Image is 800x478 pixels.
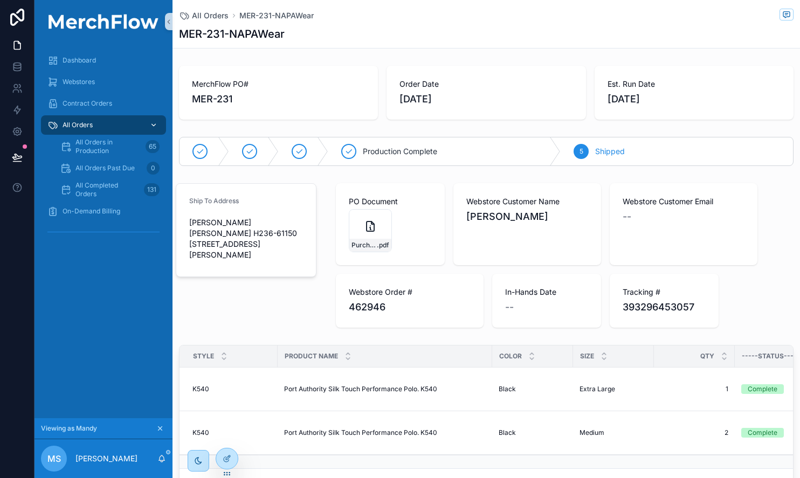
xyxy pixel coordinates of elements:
span: In-Hands Date [505,287,588,297]
span: [DATE] [399,92,573,107]
span: MerchFlow PO# [192,79,365,89]
img: App logo [41,14,166,29]
span: Product Name [285,352,338,361]
span: .pdf [377,241,389,250]
span: Purchase-Order_462946_1757362430607 [351,241,377,250]
span: Ship To Address [189,197,239,205]
span: MS [47,452,61,465]
p: [PERSON_NAME] [75,453,137,464]
span: PO Document [349,196,432,207]
span: Tracking # [623,287,706,297]
a: Contract Orders [41,94,166,113]
span: All Orders Past Due [75,164,135,172]
h1: MER-231-NAPAWear [179,26,285,41]
a: All Orders [179,10,229,21]
span: Webstore Order # [349,287,471,297]
span: Port Authority Silk Touch Performance Polo. K540 [284,428,437,437]
div: 65 [146,140,160,153]
span: [DATE] [608,92,781,107]
span: Color [499,352,522,361]
span: Est. Run Date [608,79,781,89]
div: Complete [748,384,777,394]
a: All Orders in Production65 [54,137,166,156]
span: MER-231 [192,92,365,107]
span: Webstores [63,78,95,86]
span: K540 [192,385,209,393]
div: Complete [748,428,777,438]
span: 5 [580,147,583,156]
span: -- [623,209,631,224]
span: 393296453057 [623,300,706,315]
span: 2 [660,428,728,437]
a: Dashboard [41,51,166,70]
span: Webstore Customer Email [623,196,744,207]
span: Contract Orders [63,99,112,108]
a: Webstores [41,72,166,92]
span: All Orders [192,10,229,21]
span: -----Status----- [742,352,800,361]
span: Shipped [595,146,625,157]
a: MER-231-NAPAWear [239,10,314,21]
div: scrollable content [35,43,173,254]
span: 1 [660,385,728,393]
div: 0 [147,162,160,175]
a: On-Demand Billing [41,202,166,221]
span: Production Complete [363,146,437,157]
span: Port Authority Silk Touch Performance Polo. K540 [284,385,437,393]
span: On-Demand Billing [63,207,120,216]
span: Black [499,385,516,393]
span: Style [193,352,214,361]
span: K540 [192,428,209,437]
span: Black [499,428,516,437]
div: 131 [144,183,160,196]
span: [PERSON_NAME] [466,209,588,224]
span: Order Date [399,79,573,89]
span: All Orders [63,121,93,129]
span: QTY [700,352,714,361]
span: All Orders in Production [75,138,141,155]
span: Dashboard [63,56,96,65]
a: All Completed Orders131 [54,180,166,199]
span: [PERSON_NAME] [PERSON_NAME] H236-61150 [STREET_ADDRESS][PERSON_NAME] [189,217,303,260]
span: Size [580,352,594,361]
span: -- [505,300,514,315]
span: Webstore Customer Name [466,196,588,207]
span: All Completed Orders [75,181,140,198]
span: Viewing as Mandy [41,424,97,433]
span: Medium [580,428,604,437]
span: Extra Large [580,385,615,393]
span: 462946 [349,300,471,315]
a: All Orders [41,115,166,135]
a: All Orders Past Due0 [54,158,166,178]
